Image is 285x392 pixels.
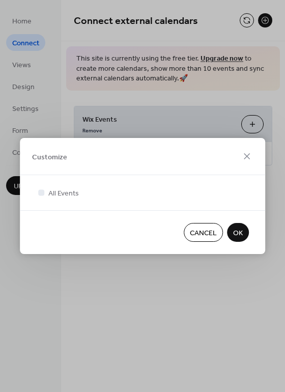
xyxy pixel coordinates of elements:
[227,223,249,242] button: OK
[48,188,79,199] span: All Events
[190,228,217,239] span: Cancel
[233,228,243,239] span: OK
[184,223,223,242] button: Cancel
[32,152,67,162] span: Customize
